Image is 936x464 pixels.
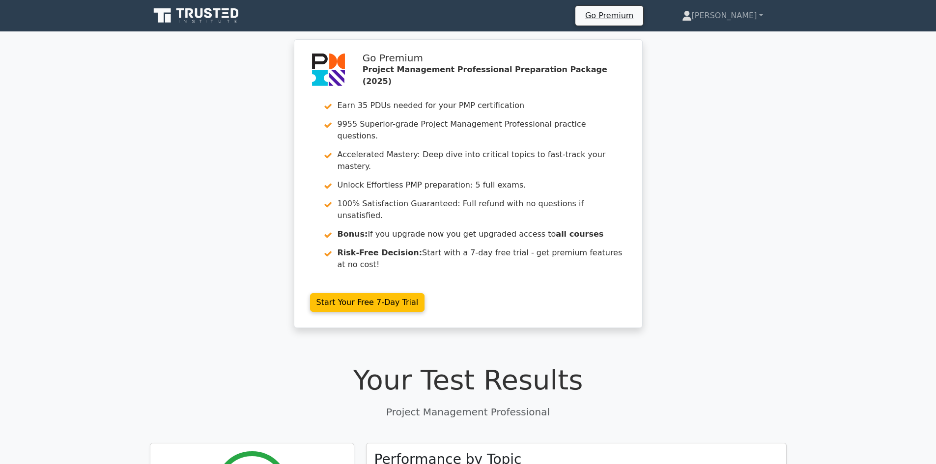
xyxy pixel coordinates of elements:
[150,405,787,419] p: Project Management Professional
[658,6,787,26] a: [PERSON_NAME]
[579,9,639,22] a: Go Premium
[310,293,425,312] a: Start Your Free 7-Day Trial
[150,363,787,396] h1: Your Test Results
